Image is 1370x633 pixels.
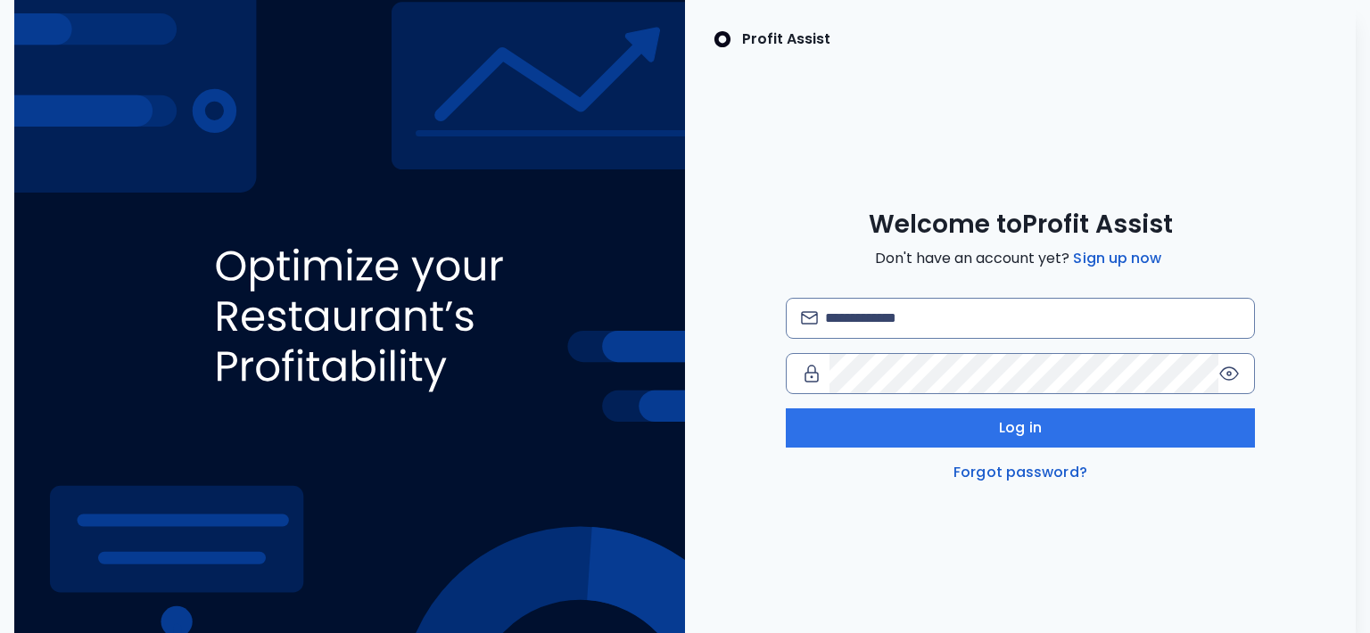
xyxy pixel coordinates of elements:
[869,209,1173,241] span: Welcome to Profit Assist
[786,408,1256,448] button: Log in
[999,417,1042,439] span: Log in
[950,462,1091,483] a: Forgot password?
[875,248,1165,269] span: Don't have an account yet?
[801,311,818,325] img: email
[1069,248,1165,269] a: Sign up now
[714,29,731,50] img: SpotOn Logo
[742,29,830,50] p: Profit Assist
